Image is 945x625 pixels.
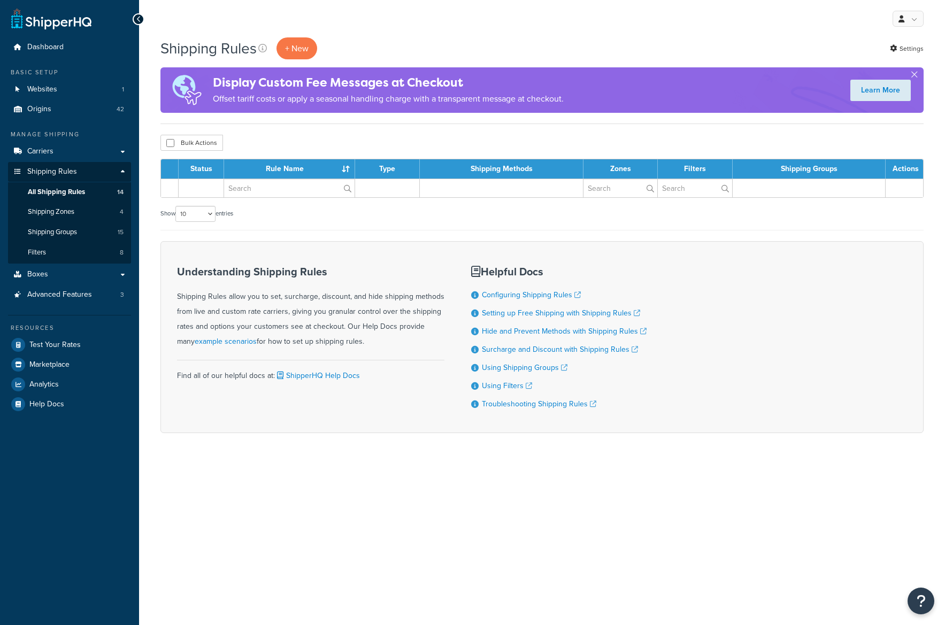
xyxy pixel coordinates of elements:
th: Shipping Groups [733,159,886,179]
a: Dashboard [8,37,131,57]
div: Resources [8,323,131,333]
th: Shipping Methods [420,159,583,179]
button: Bulk Actions [160,135,223,151]
a: ShipperHQ Help Docs [275,370,360,381]
span: Origins [27,105,51,114]
span: 42 [117,105,124,114]
a: All Shipping Rules 14 [8,182,131,202]
li: Websites [8,80,131,99]
input: Search [583,179,657,197]
a: Advanced Features 3 [8,285,131,305]
span: Carriers [27,147,53,156]
a: Filters 8 [8,243,131,263]
a: Test Your Rates [8,335,131,354]
span: Test Your Rates [29,341,81,350]
li: All Shipping Rules [8,182,131,202]
a: Shipping Groups 15 [8,222,131,242]
span: Shipping Zones [28,207,74,217]
span: Shipping Rules [27,167,77,176]
th: Status [179,159,224,179]
select: Showentries [175,206,216,222]
th: Rule Name [224,159,355,179]
th: Type [355,159,420,179]
span: Shipping Groups [28,228,77,237]
label: Show entries [160,206,233,222]
a: Surcharge and Discount with Shipping Rules [482,344,638,355]
a: Setting up Free Shipping with Shipping Rules [482,307,640,319]
a: Carriers [8,142,131,161]
span: 4 [120,207,124,217]
a: Shipping Zones 4 [8,202,131,222]
li: Filters [8,243,131,263]
th: Filters [658,159,733,179]
a: example scenarios [195,336,257,347]
h3: Helpful Docs [471,266,647,277]
a: Websites 1 [8,80,131,99]
span: Filters [28,248,46,257]
a: Learn More [850,80,911,101]
div: Shipping Rules allow you to set, surcharge, discount, and hide shipping methods from live and cus... [177,266,444,349]
span: Dashboard [27,43,64,52]
span: 1 [122,85,124,94]
li: Origins [8,99,131,119]
input: Search [658,179,732,197]
div: Basic Setup [8,68,131,77]
span: Analytics [29,380,59,389]
li: Shipping Zones [8,202,131,222]
a: Shipping Rules [8,162,131,182]
a: Using Filters [482,380,532,391]
span: Boxes [27,270,48,279]
h3: Understanding Shipping Rules [177,266,444,277]
span: Advanced Features [27,290,92,299]
span: All Shipping Rules [28,188,85,197]
img: duties-banner-06bc72dcb5fe05cb3f9472aba00be2ae8eb53ab6f0d8bb03d382ba314ac3c341.png [160,67,213,113]
span: 8 [120,248,124,257]
span: Marketplace [29,360,70,369]
input: Search [224,179,355,197]
a: Using Shipping Groups [482,362,567,373]
li: Shipping Rules [8,162,131,264]
a: ShipperHQ Home [11,8,91,29]
th: Zones [583,159,658,179]
p: + New [276,37,317,59]
span: 3 [120,290,124,299]
a: Hide and Prevent Methods with Shipping Rules [482,326,647,337]
a: Settings [890,41,924,56]
a: Help Docs [8,395,131,414]
a: Origins 42 [8,99,131,119]
div: Find all of our helpful docs at: [177,360,444,383]
h4: Display Custom Fee Messages at Checkout [213,74,564,91]
span: Help Docs [29,400,64,409]
a: Marketplace [8,355,131,374]
a: Troubleshooting Shipping Rules [482,398,596,410]
span: Websites [27,85,57,94]
a: Analytics [8,375,131,394]
a: Configuring Shipping Rules [482,289,581,300]
li: Advanced Features [8,285,131,305]
span: 15 [118,228,124,237]
h1: Shipping Rules [160,38,257,59]
p: Offset tariff costs or apply a seasonal handling charge with a transparent message at checkout. [213,91,564,106]
a: Boxes [8,265,131,284]
span: 14 [117,188,124,197]
th: Actions [886,159,923,179]
li: Shipping Groups [8,222,131,242]
div: Manage Shipping [8,130,131,139]
button: Open Resource Center [908,588,934,614]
